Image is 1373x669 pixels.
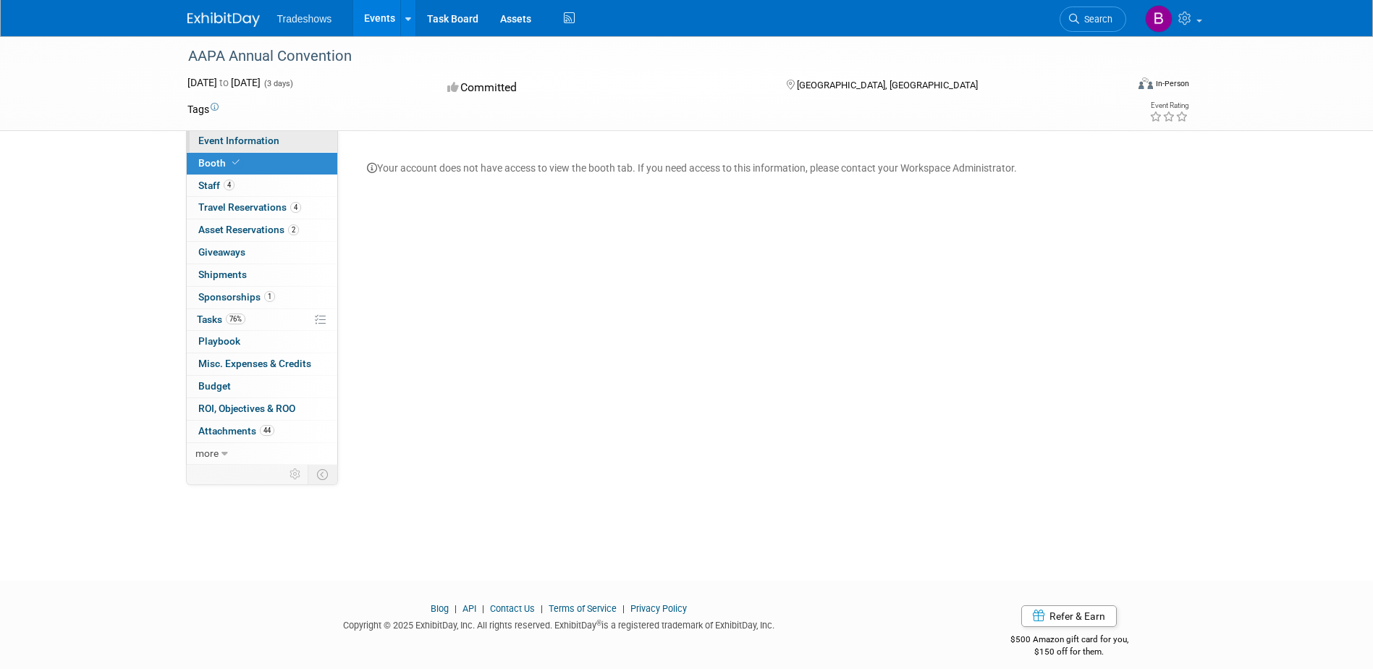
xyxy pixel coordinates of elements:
img: Benjamin Hecht [1145,5,1173,33]
span: | [478,603,488,614]
a: Sponsorships1 [187,287,337,308]
a: Travel Reservations4 [187,197,337,219]
a: Search [1060,7,1126,32]
td: Tags [187,102,219,117]
span: more [195,447,219,459]
img: ExhibitDay [187,12,260,27]
a: Blog [431,603,449,614]
a: API [462,603,476,614]
a: Asset Reservations2 [187,219,337,241]
span: [GEOGRAPHIC_DATA], [GEOGRAPHIC_DATA] [797,80,978,91]
div: Your account does not have access to view the booth tab. If you need access to this information, ... [367,146,1175,175]
span: ROI, Objectives & ROO [198,403,295,414]
a: Budget [187,376,337,397]
div: In-Person [1155,78,1189,89]
div: Committed [443,75,763,101]
a: Refer & Earn [1021,605,1117,627]
span: to [217,77,231,88]
span: Shipments [198,269,247,280]
div: AAPA Annual Convention [183,43,1104,70]
a: Event Information [187,130,337,152]
a: ROI, Objectives & ROO [187,398,337,420]
span: 4 [224,180,235,190]
span: | [537,603,546,614]
td: Toggle Event Tabs [308,465,337,484]
span: Search [1079,14,1112,25]
i: Booth reservation complete [232,159,240,167]
a: Contact Us [490,603,535,614]
div: $150 off for them. [952,646,1186,658]
a: Privacy Policy [630,603,687,614]
span: Tradeshows [277,13,332,25]
span: Sponsorships [198,291,275,303]
span: Playbook [198,335,240,347]
span: Event Information [198,135,279,146]
span: Attachments [198,425,274,437]
span: Travel Reservations [198,201,301,213]
div: $500 Amazon gift card for you, [952,624,1186,657]
span: Booth [198,157,242,169]
a: more [187,443,337,465]
a: Shipments [187,264,337,286]
span: Staff [198,180,235,191]
span: | [451,603,460,614]
a: Attachments44 [187,421,337,442]
span: (3 days) [263,79,293,88]
span: Budget [198,380,231,392]
span: Asset Reservations [198,224,299,235]
div: Event Rating [1149,102,1188,109]
span: | [619,603,628,614]
sup: ® [596,619,601,627]
span: 2 [288,224,299,235]
span: 1 [264,291,275,302]
span: Tasks [197,314,245,325]
a: Booth [187,153,337,174]
td: Personalize Event Tab Strip [283,465,308,484]
span: 76% [226,314,245,324]
span: [DATE] [DATE] [187,77,261,88]
a: Tasks76% [187,309,337,331]
span: Misc. Expenses & Credits [198,358,311,369]
span: 4 [290,202,301,213]
span: 44 [260,425,274,436]
img: Format-Inperson.png [1138,77,1153,89]
a: Playbook [187,331,337,353]
a: Terms of Service [549,603,617,614]
div: Copyright © 2025 ExhibitDay, Inc. All rights reserved. ExhibitDay is a registered trademark of Ex... [187,615,931,632]
div: Event Format [1041,75,1190,97]
a: Staff4 [187,175,337,197]
a: Giveaways [187,242,337,264]
a: Misc. Expenses & Credits [187,353,337,375]
span: Giveaways [198,246,245,258]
